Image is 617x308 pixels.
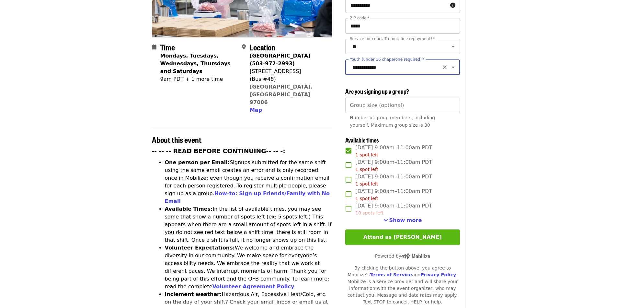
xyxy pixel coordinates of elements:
label: Service for court, Tri-met, fine repayment? [350,37,435,41]
span: [DATE] 9:00am–11:00am PDT [355,202,432,217]
div: By clicking the button above, you agree to Mobilize's and . Mobilize is a service provider and wi... [345,265,460,305]
strong: Mondays, Tuesdays, Wednesdays, Thursdays and Saturdays [160,53,231,74]
a: Terms of Service [370,272,412,277]
a: Privacy Policy [420,272,456,277]
li: We welcome and embrace the diversity in our community. We make space for everyone’s accessibility... [165,244,332,291]
i: circle-info icon [450,2,455,8]
div: 9am PDT + 1 more time [160,75,237,83]
li: In the list of available times, you may see some that show a number of spots left (ex: 5 spots le... [165,205,332,244]
span: [DATE] 9:00am–11:00am PDT [355,158,432,173]
span: 1 spot left [355,167,378,172]
strong: -- -- -- READ BEFORE CONTINUING-- -- -: [152,148,285,154]
div: (Bus #48) [250,75,327,83]
span: [DATE] 9:00am–11:00am PDT [355,173,432,187]
div: [STREET_ADDRESS] [250,68,327,75]
span: [DATE] 9:00am–11:00am PDT [355,144,432,158]
span: 1 spot left [355,196,378,201]
li: Signups submitted for the same shift using the same email creates an error and is only recorded o... [165,159,332,205]
a: [GEOGRAPHIC_DATA], [GEOGRAPHIC_DATA] 97006 [250,84,313,105]
label: ZIP code [350,16,369,20]
strong: Available Times: [165,206,213,212]
span: 1 spot left [355,152,378,157]
a: How-to: Sign up Friends/Family with No Email [165,190,330,204]
img: Powered by Mobilize [401,253,430,259]
span: Time [160,41,175,53]
strong: Inclement weather: [165,291,222,297]
span: Location [250,41,275,53]
span: About this event [152,134,201,145]
span: Available times [345,136,379,144]
button: Open [449,63,458,72]
span: Powered by [375,253,430,259]
i: calendar icon [152,44,156,50]
span: 10 spots left [355,210,383,216]
i: map-marker-alt icon [242,44,246,50]
span: Number of group members, including yourself. Maximum group size is 30 [350,115,435,128]
span: Map [250,107,262,113]
button: Attend as [PERSON_NAME] [345,229,460,245]
input: [object Object] [345,98,460,113]
span: 1 spot left [355,181,378,186]
label: Youth (under 16 chaperone required) [350,58,424,61]
strong: One person per Email: [165,159,230,165]
strong: [GEOGRAPHIC_DATA] (503-972-2993) [250,53,310,67]
input: ZIP code [345,18,460,34]
button: Map [250,106,262,114]
button: Clear [440,63,449,72]
button: Open [449,42,458,51]
span: Are you signing up a group? [345,87,409,95]
button: See more timeslots [383,217,422,224]
a: Volunteer Agreement Policy [212,283,294,290]
span: [DATE] 9:00am–11:00am PDT [355,187,432,202]
span: Show more [389,217,422,223]
strong: Volunteer Expectations: [165,245,235,251]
